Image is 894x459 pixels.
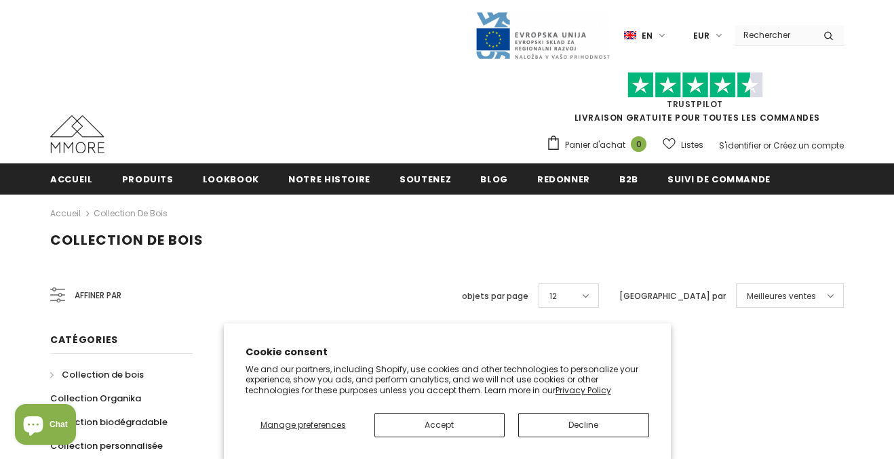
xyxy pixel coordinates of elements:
[246,364,649,396] p: We and our partners, including Shopify, use cookies and other technologies to personalize your ex...
[475,29,610,41] a: Javni Razpis
[50,115,104,153] img: Cas MMORE
[480,163,508,194] a: Blog
[667,163,771,194] a: Suivi de commande
[642,29,653,43] span: en
[122,173,174,186] span: Produits
[203,173,259,186] span: Lookbook
[667,98,723,110] a: TrustPilot
[663,133,703,157] a: Listes
[50,333,118,346] span: Catégories
[203,163,259,194] a: Lookbook
[122,163,174,194] a: Produits
[747,290,816,303] span: Meilleures ventes
[400,173,451,186] span: soutenez
[556,384,611,396] a: Privacy Policy
[546,78,844,123] span: LIVRAISON GRATUITE POUR TOUTES LES COMMANDES
[546,135,653,155] a: Panier d'achat 0
[631,136,646,152] span: 0
[565,138,625,152] span: Panier d'achat
[50,392,141,405] span: Collection Organika
[50,363,144,386] a: Collection de bois
[480,173,508,186] span: Blog
[537,163,590,194] a: Redonner
[667,173,771,186] span: Suivi de commande
[50,231,203,250] span: Collection de bois
[681,138,703,152] span: Listes
[50,434,163,458] a: Collection personnalisée
[735,25,813,45] input: Search Site
[94,207,168,219] a: Collection de bois
[50,205,81,222] a: Accueil
[619,290,726,303] label: [GEOGRAPHIC_DATA] par
[50,439,163,452] span: Collection personnalisée
[260,419,346,431] span: Manage preferences
[624,30,636,41] img: i-lang-1.png
[50,173,93,186] span: Accueil
[50,163,93,194] a: Accueil
[50,386,141,410] a: Collection Organika
[763,140,771,151] span: or
[619,173,638,186] span: B2B
[400,163,451,194] a: soutenez
[518,413,648,437] button: Decline
[50,410,168,434] a: Collection biodégradable
[773,140,844,151] a: Créez un compte
[11,404,80,448] inbox-online-store-chat: Shopify online store chat
[246,413,361,437] button: Manage preferences
[537,173,590,186] span: Redonner
[475,11,610,60] img: Javni Razpis
[50,416,168,428] span: Collection biodégradable
[693,29,710,43] span: EUR
[374,413,505,437] button: Accept
[719,140,761,151] a: S'identifier
[288,173,370,186] span: Notre histoire
[288,163,370,194] a: Notre histoire
[619,163,638,194] a: B2B
[75,288,121,303] span: Affiner par
[246,345,649,359] h2: Cookie consent
[627,72,763,98] img: Faites confiance aux étoiles pilotes
[549,290,557,303] span: 12
[62,368,144,381] span: Collection de bois
[462,290,528,303] label: objets par page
